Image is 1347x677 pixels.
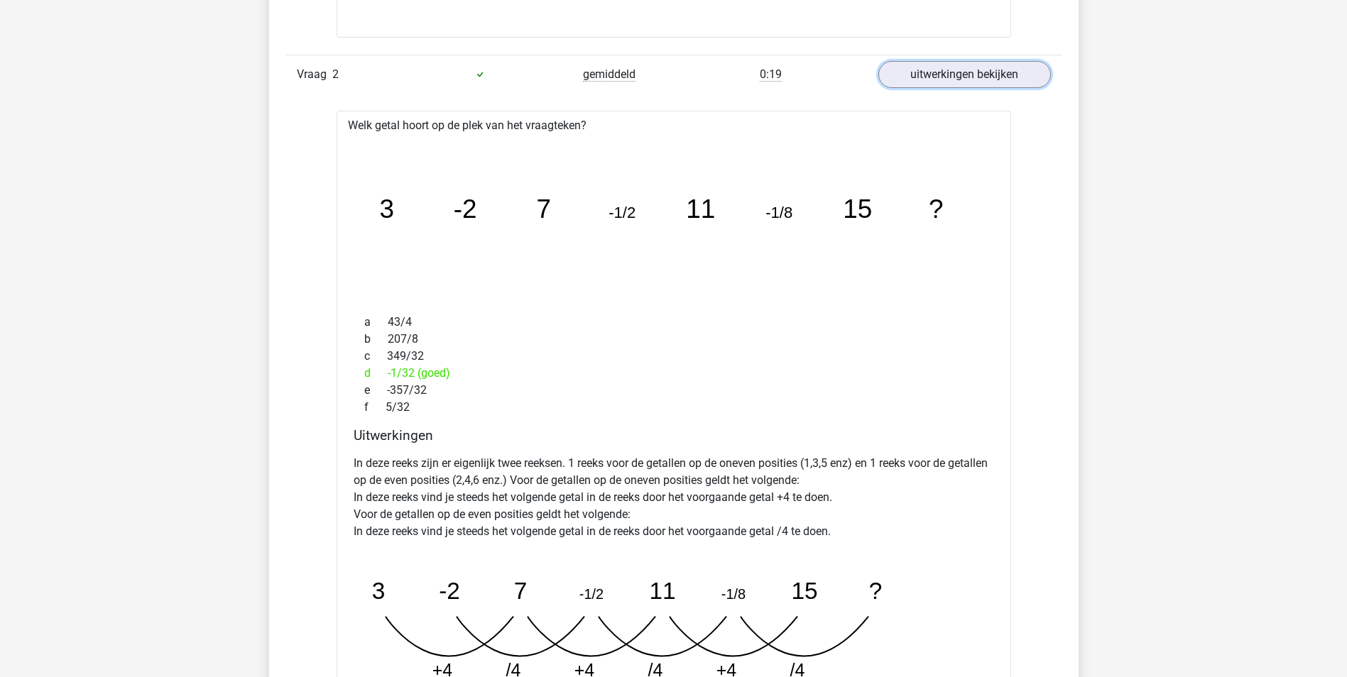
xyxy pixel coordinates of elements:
tspan: ? [929,194,944,224]
span: 2 [332,67,339,81]
span: f [364,399,386,416]
tspan: 7 [536,194,551,224]
tspan: 3 [379,194,394,224]
div: 349/32 [354,348,994,365]
tspan: -1/8 [721,586,745,602]
div: 5/32 [354,399,994,416]
div: 43/4 [354,314,994,331]
span: c [364,348,387,365]
tspan: -2 [439,578,460,604]
h4: Uitwerkingen [354,427,994,444]
div: -1/32 (goed) [354,365,994,382]
tspan: 11 [687,194,716,224]
tspan: -1/8 [766,204,793,221]
tspan: 15 [844,194,873,224]
span: d [364,365,388,382]
a: uitwerkingen bekijken [878,61,1051,88]
span: Vraag [297,66,332,83]
span: gemiddeld [583,67,636,82]
div: -357/32 [354,382,994,399]
tspan: 7 [513,578,527,604]
tspan: -1/2 [609,204,636,221]
span: b [364,331,388,348]
tspan: ? [868,578,882,604]
span: 0:19 [760,67,782,82]
span: a [364,314,388,331]
tspan: 3 [371,578,385,604]
span: e [364,382,387,399]
p: In deze reeks zijn er eigenlijk twee reeksen. 1 reeks voor de getallen op de oneven posities (1,3... [354,455,994,540]
tspan: 11 [649,578,675,604]
tspan: -1/2 [579,586,603,602]
tspan: -2 [454,194,477,224]
div: 207/8 [354,331,994,348]
tspan: 15 [791,578,817,604]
